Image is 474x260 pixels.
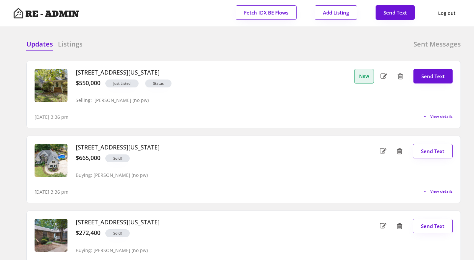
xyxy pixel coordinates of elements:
img: 20250801222434126501000000-o.jpg [35,219,67,252]
button: Just Listed [105,80,139,87]
button: View details [422,114,453,119]
button: Status [145,80,171,87]
div: [DATE] 3:36 pm [35,189,68,195]
button: Send Text [376,5,415,20]
h4: RE - ADMIN [25,10,79,18]
h6: Listings [58,40,83,49]
h3: [STREET_ADDRESS][US_STATE] [76,144,350,151]
h6: Updates [26,40,53,49]
div: [DATE] 3:36 pm [35,114,68,120]
img: Artboard%201%20copy%203.svg [13,8,24,18]
span: View details [430,189,453,193]
div: $272,400 [76,229,100,237]
span: View details [430,114,453,118]
button: New [354,69,374,83]
h3: [STREET_ADDRESS][US_STATE] [76,219,350,226]
img: 20251008144350717100000000-o.jpg [35,69,67,102]
button: Send Text [413,144,453,158]
img: 20250831124317917722000000-o.jpg [35,144,67,177]
button: View details [422,189,453,194]
button: Log out [433,6,461,21]
button: Fetch IDX BE Flows [236,5,297,20]
div: Selling: [PERSON_NAME] (no pw) [76,98,149,103]
h6: Sent Messages [413,40,461,49]
button: Add Listing [315,5,357,20]
button: Sold! [105,229,130,237]
button: Send Text [413,219,453,233]
div: $665,000 [76,154,100,162]
h3: [STREET_ADDRESS][US_STATE] [76,69,351,76]
div: Buying: [PERSON_NAME] (no pw) [76,173,148,178]
div: Buying: [PERSON_NAME] (no pw) [76,248,148,253]
div: $550,000 [76,80,100,87]
button: Send Text [413,69,453,83]
button: Sold! [105,154,130,162]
